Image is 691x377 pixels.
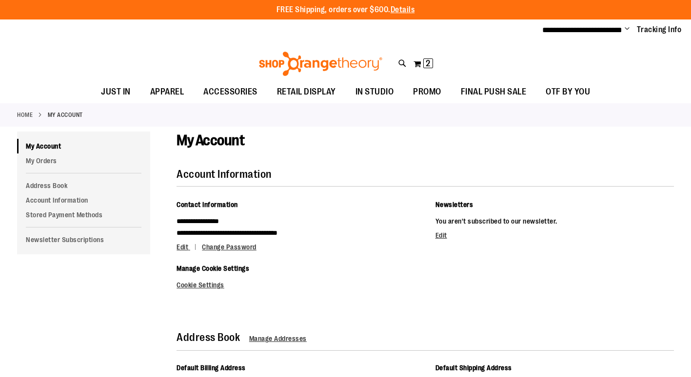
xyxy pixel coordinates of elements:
p: FREE Shipping, orders over $600. [276,4,415,16]
img: Shop Orangetheory [257,52,384,76]
span: Newsletters [435,201,474,208]
span: Manage Cookie Settings [177,264,249,272]
a: PROMO [403,81,451,103]
a: Change Password [202,243,257,251]
a: JUST IN [91,81,140,103]
a: My Account [17,139,150,153]
span: APPAREL [150,81,184,103]
button: Account menu [625,25,630,35]
a: OTF BY YOU [536,81,600,103]
strong: Account Information [177,168,272,180]
a: Account Information [17,193,150,207]
a: Edit [435,231,447,239]
a: RETAIL DISPLAY [267,81,346,103]
a: IN STUDIO [346,81,404,103]
span: Contact Information [177,201,238,208]
a: Newsletter Subscriptions [17,232,150,247]
a: Edit [177,243,200,251]
a: My Orders [17,153,150,168]
a: Cookie Settings [177,281,224,289]
span: Default Shipping Address [435,364,512,372]
span: Edit [177,243,188,251]
a: Home [17,111,33,119]
strong: My Account [48,111,83,119]
span: 2 [426,58,430,68]
a: FINAL PUSH SALE [451,81,536,103]
a: Details [391,5,415,14]
span: Default Billing Address [177,364,246,372]
span: JUST IN [101,81,131,103]
a: ACCESSORIES [194,81,267,103]
a: Manage Addresses [249,335,307,342]
span: RETAIL DISPLAY [277,81,336,103]
a: APPAREL [140,81,194,103]
a: Tracking Info [637,24,682,35]
p: You aren't subscribed to our newsletter. [435,215,674,227]
span: PROMO [413,81,441,103]
span: OTF BY YOU [546,81,590,103]
span: IN STUDIO [355,81,394,103]
span: My Account [177,132,244,149]
span: FINAL PUSH SALE [461,81,527,103]
span: ACCESSORIES [203,81,257,103]
a: Stored Payment Methods [17,207,150,222]
a: Address Book [17,178,150,193]
strong: Address Book [177,331,240,343]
